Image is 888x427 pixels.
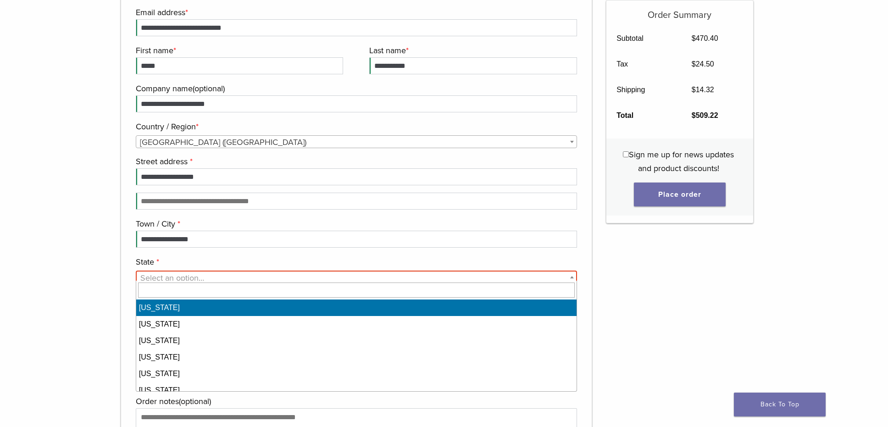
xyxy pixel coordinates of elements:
[136,316,577,333] li: [US_STATE]
[692,60,714,68] bdi: 24.50
[136,82,575,95] label: Company name
[136,333,577,349] li: [US_STATE]
[692,111,696,119] span: $
[136,271,577,283] span: State
[634,183,726,206] button: Place order
[606,77,682,103] th: Shipping
[692,34,718,42] bdi: 470.40
[179,396,211,406] span: (optional)
[136,299,577,316] li: [US_STATE]
[606,103,682,128] th: Total
[606,0,754,21] h5: Order Summary
[734,393,826,416] a: Back To Top
[136,120,575,133] label: Country / Region
[692,86,714,94] bdi: 14.32
[369,44,574,57] label: Last name
[629,150,734,173] span: Sign me up for news updates and product discounts!
[136,136,577,149] span: United States (US)
[136,217,575,231] label: Town / City
[692,34,696,42] span: $
[136,349,577,366] li: [US_STATE]
[692,86,696,94] span: $
[136,255,575,269] label: State
[140,273,204,283] span: Select an option…
[606,51,682,77] th: Tax
[136,155,575,168] label: Street address
[136,394,575,408] label: Order notes
[692,111,718,119] bdi: 509.22
[136,382,577,399] li: [US_STATE]
[136,44,341,57] label: First name
[136,366,577,382] li: [US_STATE]
[193,83,225,94] span: (optional)
[623,151,629,157] input: Sign me up for news updates and product discounts!
[136,6,575,19] label: Email address
[606,26,682,51] th: Subtotal
[692,60,696,68] span: $
[136,135,577,148] span: Country / Region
